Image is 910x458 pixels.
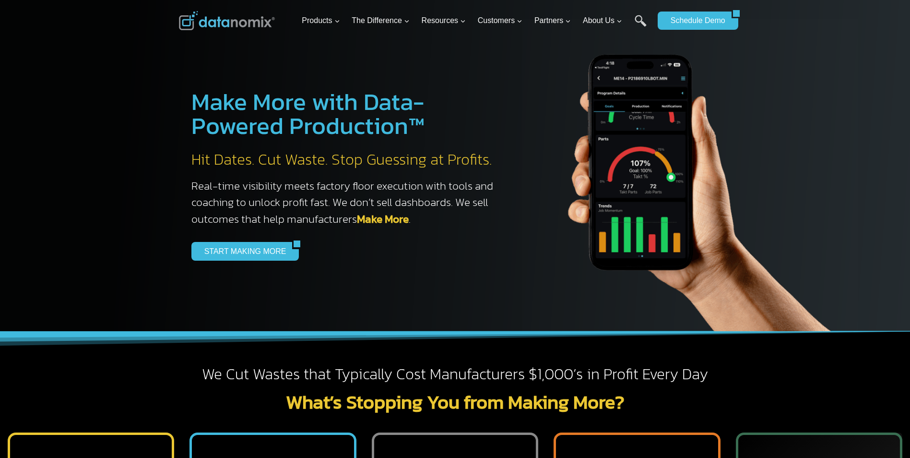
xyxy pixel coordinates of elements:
a: START MAKING MORE [191,242,293,260]
h1: Make More with Data-Powered Production™ [191,90,503,138]
iframe: Chat Widget [862,412,910,458]
nav: Primary Navigation [298,5,653,36]
img: Datanomix [179,11,275,30]
h2: Hit Dates. Cut Waste. Stop Guessing at Profits. [191,150,503,170]
img: The Datanoix Mobile App available on Android and iOS Devices [522,19,858,331]
span: The Difference [352,14,410,27]
h3: Real-time visibility meets factory floor execution with tools and coaching to unlock profit fast.... [191,178,503,228]
a: Make More [357,211,409,227]
h2: We Cut Wastes that Typically Cost Manufacturers $1,000’s in Profit Every Day [179,364,732,385]
span: Customers [478,14,522,27]
span: Products [302,14,340,27]
a: Schedule Demo [658,12,732,30]
span: Partners [534,14,571,27]
a: Search [635,15,647,36]
h2: What’s Stopping You from Making More? [179,392,732,411]
span: Resources [422,14,466,27]
span: About Us [583,14,622,27]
